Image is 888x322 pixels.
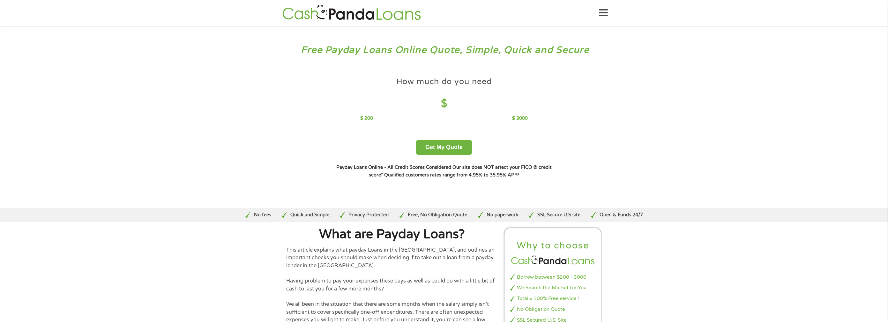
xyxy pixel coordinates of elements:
[510,274,596,281] li: Borrow between $200 - 3000
[510,240,596,252] h2: Why to choose
[286,228,498,241] h1: What are Payday Loans?
[360,115,373,122] p: $ 200
[512,115,528,122] p: $ 3000
[537,211,580,218] p: SSL Secure U.S site
[369,165,552,178] strong: Our site does NOT affect your FICO ® credit score*
[487,211,518,218] p: No paperwork
[384,172,519,178] strong: Qualified customers rates range from 4.95% to 35.95% APR¹
[510,284,596,291] li: We Search the Market for You
[254,211,271,218] p: No fees
[600,211,643,218] p: Open & Funds 24/7
[510,295,596,302] li: Totally 100% Free service !
[280,4,423,22] img: GetLoanNow Logo
[408,211,467,218] p: Free, No Obligation Quote
[286,277,498,293] p: Having problem to pay your expenses these days as well as could do with a little bit of cash to l...
[360,97,528,110] h4: $
[19,44,870,56] h3: Free Payday Loans Online Quote, Simple, Quick and Secure
[290,211,329,218] p: Quick and Simple
[336,165,451,170] strong: Payday Loans Online - All Credit Scores Considered
[348,211,389,218] p: Privacy Protected
[510,306,596,313] li: No Obligation Quote
[396,76,492,87] h4: How much do you need
[286,246,498,269] p: This article explains what payday Loans in the [GEOGRAPHIC_DATA], and outlines an important check...
[416,140,472,155] button: Get My Quote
